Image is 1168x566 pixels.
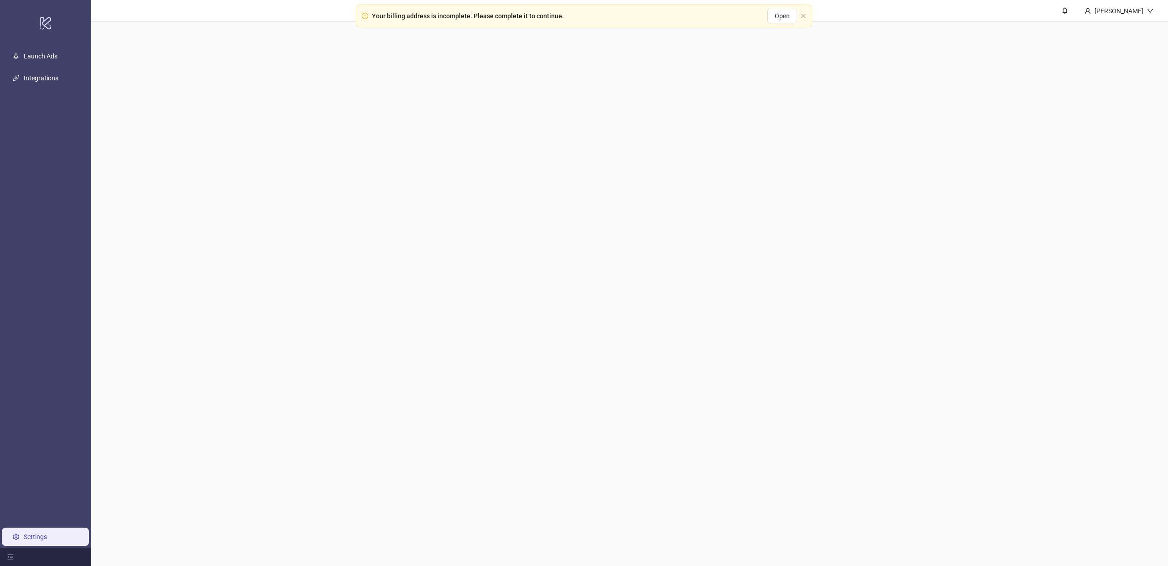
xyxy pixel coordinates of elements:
[24,75,58,82] a: Integrations
[7,554,14,560] span: menu-fold
[1091,6,1147,16] div: [PERSON_NAME]
[1147,8,1153,14] span: down
[24,53,57,60] a: Launch Ads
[362,13,368,19] span: exclamation-circle
[767,9,797,23] button: Open
[1062,7,1068,14] span: bell
[775,12,790,20] span: Open
[24,533,47,540] a: Settings
[801,13,806,19] button: close
[1085,8,1091,14] span: user
[372,11,564,21] div: Your billing address is incomplete. Please complete it to continue.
